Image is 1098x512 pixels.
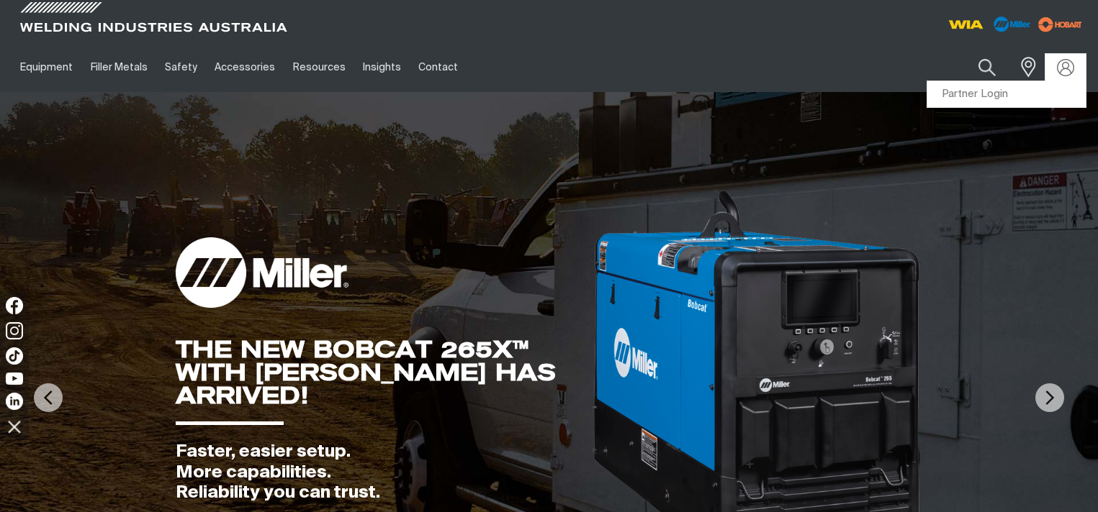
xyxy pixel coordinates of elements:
button: Search products [963,50,1012,84]
a: Insights [354,42,410,92]
img: TikTok [6,347,23,365]
a: Resources [284,42,354,92]
img: YouTube [6,372,23,385]
a: Contact [410,42,467,92]
img: LinkedIn [6,393,23,410]
div: THE NEW BOBCAT 265X™ WITH [PERSON_NAME] HAS ARRIVED! [176,338,591,407]
a: Filler Metals [81,42,156,92]
a: Partner Login [927,81,1086,108]
input: Product name or item number... [945,50,1012,84]
img: hide socials [2,414,27,439]
a: Equipment [12,42,81,92]
img: Instagram [6,322,23,339]
a: Accessories [206,42,284,92]
div: Faster, easier setup. More capabilities. Reliability you can trust. [176,442,591,503]
nav: Main [12,42,818,92]
img: miller [1034,14,1086,35]
img: PrevArrow [34,383,63,412]
img: Facebook [6,297,23,314]
a: Safety [156,42,206,92]
img: NextArrow [1035,383,1064,412]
